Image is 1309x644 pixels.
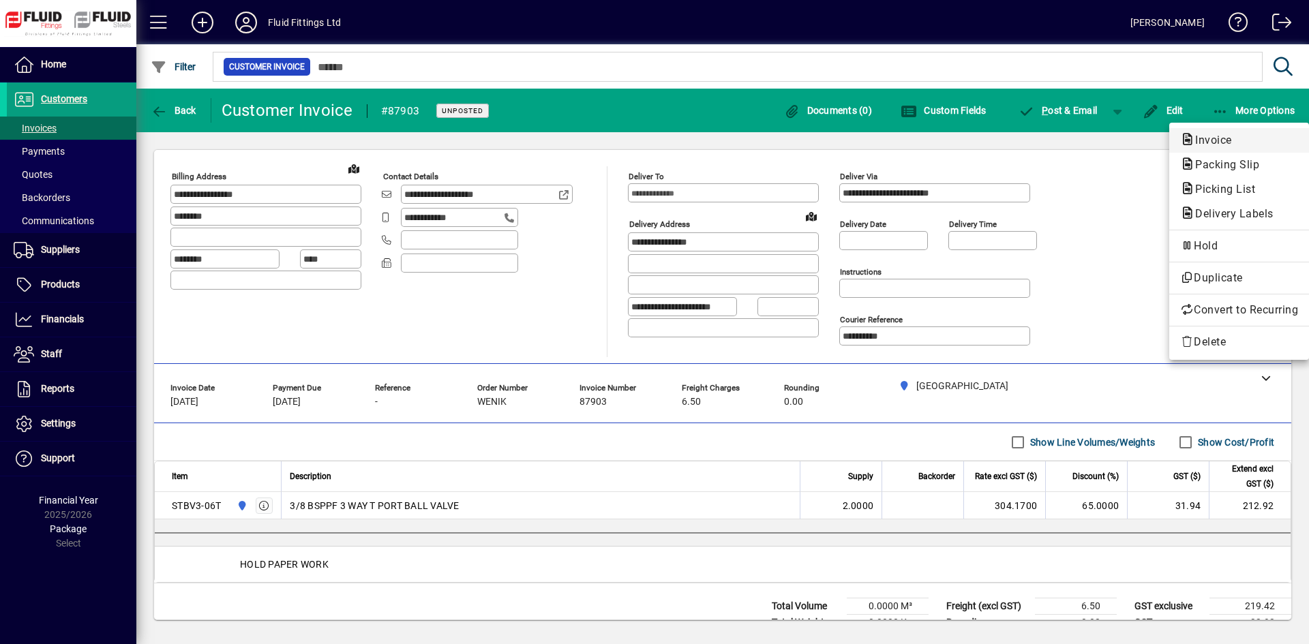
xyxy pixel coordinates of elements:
span: Convert to Recurring [1180,302,1298,318]
span: Hold [1180,238,1298,254]
span: Delivery Labels [1180,207,1280,220]
span: Duplicate [1180,270,1298,286]
span: Picking List [1180,183,1262,196]
span: Invoice [1180,134,1239,147]
span: Packing Slip [1180,158,1266,171]
span: Delete [1180,334,1298,350]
